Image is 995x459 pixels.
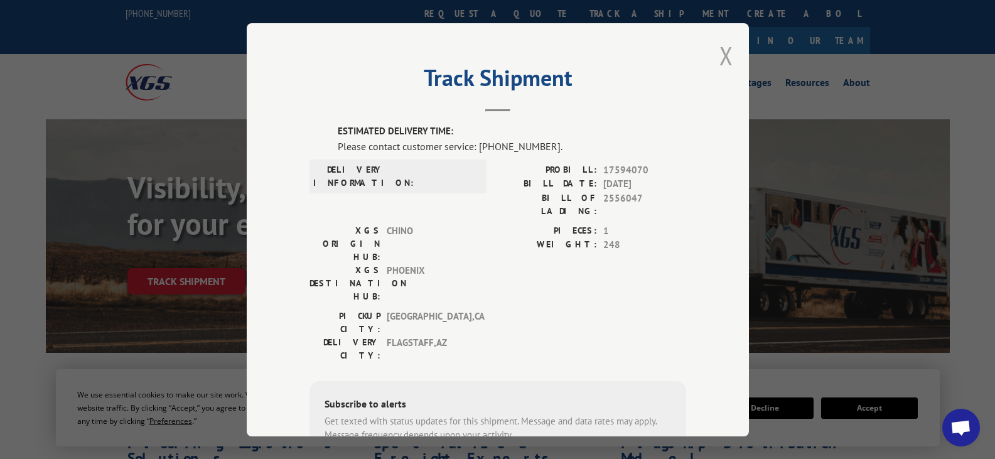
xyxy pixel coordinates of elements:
[387,335,471,362] span: FLAGSTAFF , AZ
[942,409,980,446] div: Open chat
[309,224,380,263] label: XGS ORIGIN HUB:
[603,191,686,217] span: 2556047
[498,191,597,217] label: BILL OF LADING:
[498,224,597,238] label: PIECES:
[603,163,686,177] span: 17594070
[387,309,471,335] span: [GEOGRAPHIC_DATA] , CA
[325,396,671,414] div: Subscribe to alerts
[338,124,686,139] label: ESTIMATED DELIVERY TIME:
[387,263,471,303] span: PHOENIX
[309,335,380,362] label: DELIVERY CITY:
[498,177,597,192] label: BILL DATE:
[603,224,686,238] span: 1
[325,414,671,442] div: Get texted with status updates for this shipment. Message and data rates may apply. Message frequ...
[498,238,597,252] label: WEIGHT:
[309,263,380,303] label: XGS DESTINATION HUB:
[603,238,686,252] span: 248
[338,138,686,153] div: Please contact customer service: [PHONE_NUMBER].
[309,69,686,93] h2: Track Shipment
[498,163,597,177] label: PROBILL:
[719,39,733,72] button: Close modal
[309,309,380,335] label: PICKUP CITY:
[313,163,384,189] label: DELIVERY INFORMATION:
[387,224,471,263] span: CHINO
[603,177,686,192] span: [DATE]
